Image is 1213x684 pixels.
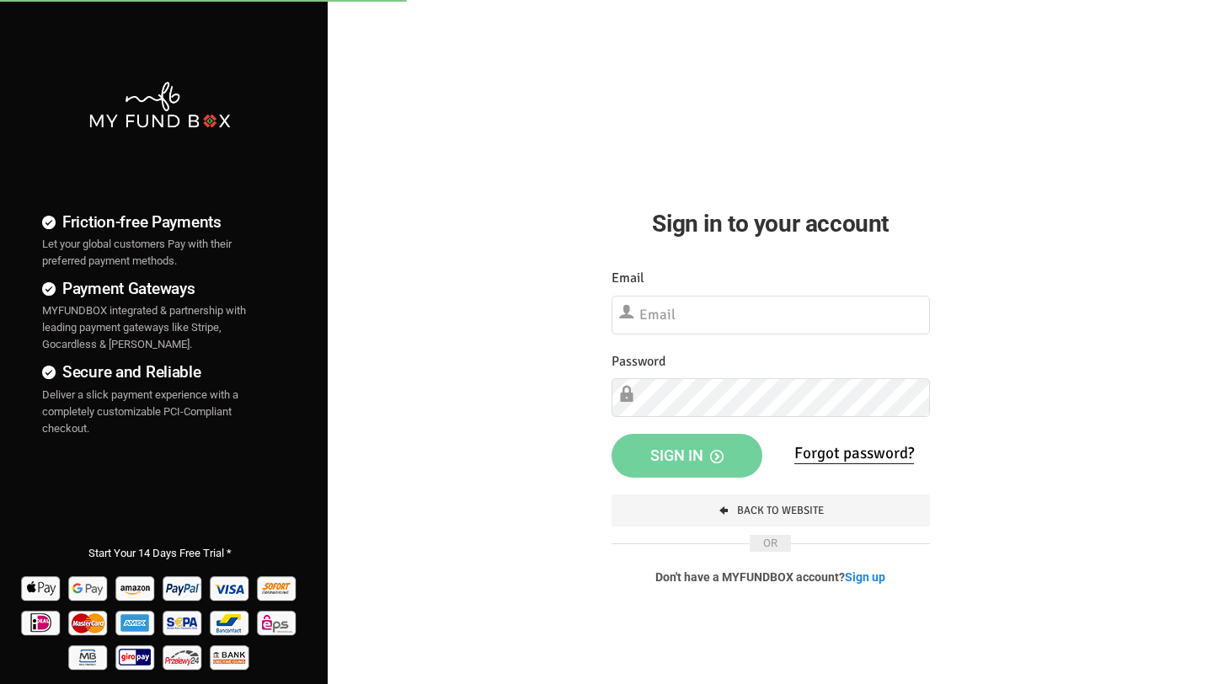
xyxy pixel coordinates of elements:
[88,80,232,130] img: mfbwhite.png
[612,296,930,334] input: Email
[19,570,64,605] img: Apple Pay
[208,605,253,639] img: Bancontact Pay
[19,605,64,639] img: Ideal Pay
[612,494,930,526] a: Back To Website
[67,570,111,605] img: Google Pay
[42,304,246,350] span: MYFUNDBOX integrated & partnership with leading payment gateways like Stripe, Gocardless & [PERSO...
[208,639,253,674] img: banktransfer
[42,238,232,267] span: Let your global customers Pay with their preferred payment methods.
[67,605,111,639] img: Mastercard Pay
[845,570,885,584] a: Sign up
[612,268,644,289] label: Email
[42,210,277,234] h4: Friction-free Payments
[255,570,300,605] img: Sofort Pay
[114,605,158,639] img: american_express Pay
[42,276,277,301] h4: Payment Gateways
[255,605,300,639] img: EPS Pay
[42,388,238,435] span: Deliver a slick payment experience with a completely customizable PCI-Compliant checkout.
[794,443,914,464] a: Forgot password?
[612,434,762,478] button: Sign in
[114,639,158,674] img: giropay
[161,570,206,605] img: Paypal
[650,446,724,464] span: Sign in
[612,206,930,242] h2: Sign in to your account
[67,639,111,674] img: mb Pay
[612,351,665,372] label: Password
[208,570,253,605] img: Visa
[612,569,930,585] p: Don't have a MYFUNDBOX account?
[750,535,791,552] span: OR
[114,570,158,605] img: Amazon
[161,639,206,674] img: p24 Pay
[161,605,206,639] img: sepa Pay
[42,360,277,384] h4: Secure and Reliable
